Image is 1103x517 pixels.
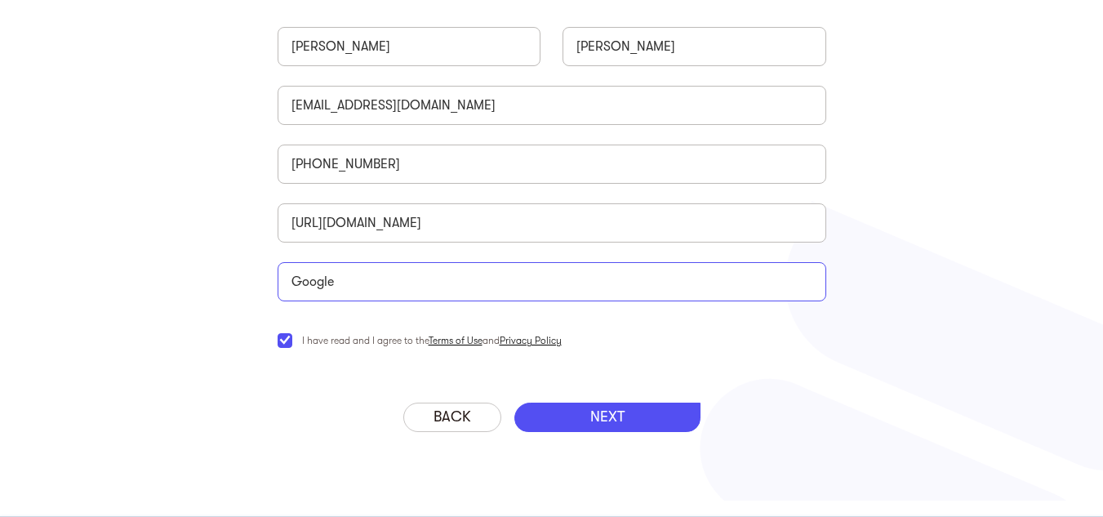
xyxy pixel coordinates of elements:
p: NEXT [590,408,625,426]
input: First Name [278,27,541,66]
a: Privacy Policy [500,335,562,346]
span: I have read and I agree to the and [302,331,562,350]
iframe: Chat Widget [1021,439,1103,517]
input: Email Address [278,86,826,125]
input: https://website.com/ [278,203,826,243]
a: Terms of Use [429,335,483,346]
input: How did you hear about us? [278,262,826,301]
input: Phone Number [278,145,826,184]
input: Last Name [563,27,826,66]
p: Back [434,408,471,426]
